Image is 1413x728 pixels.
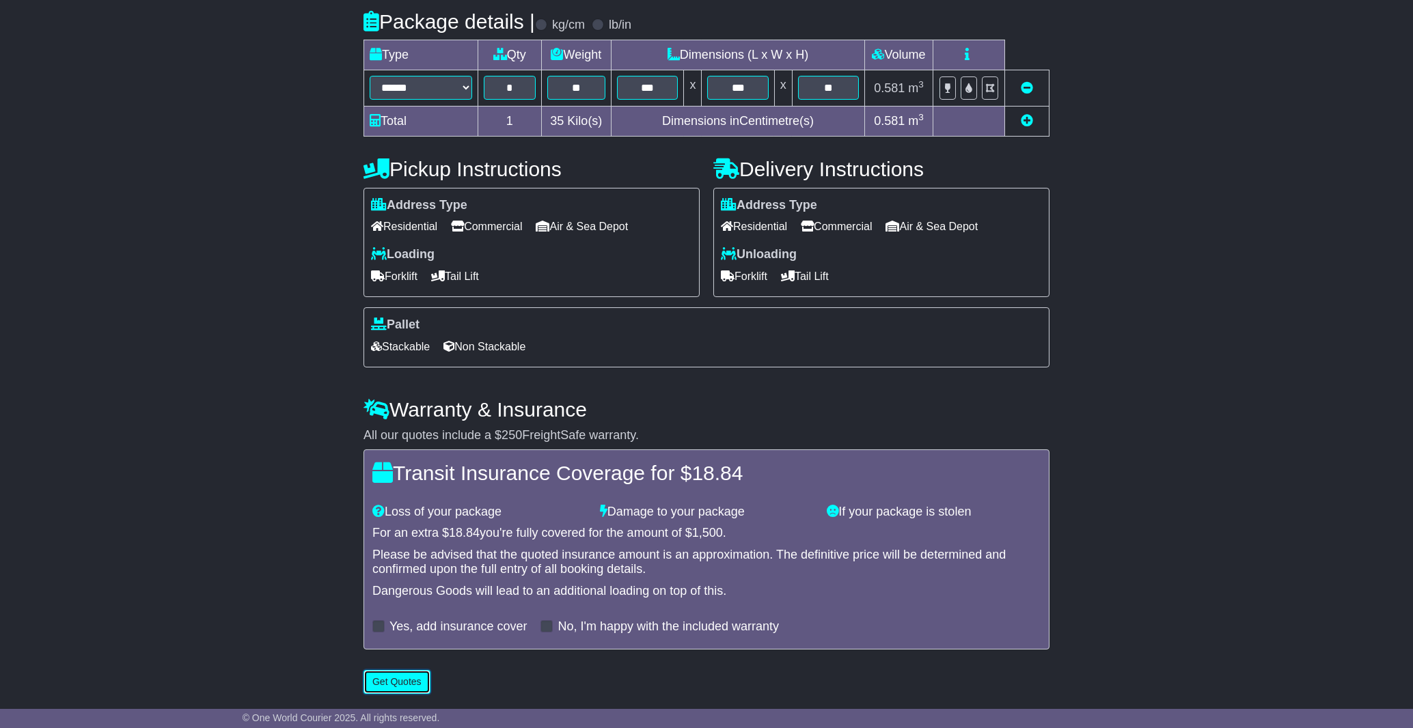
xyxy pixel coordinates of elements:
[366,505,593,520] div: Loss of your package
[721,247,797,262] label: Unloading
[443,336,525,357] span: Non Stackable
[550,114,564,128] span: 35
[363,428,1050,443] div: All our quotes include a $ FreightSafe warranty.
[609,18,631,33] label: lb/in
[918,79,924,89] sup: 3
[363,670,430,694] button: Get Quotes
[372,526,1041,541] div: For an extra $ you're fully covered for the amount of $ .
[886,216,978,237] span: Air & Sea Depot
[820,505,1047,520] div: If your package is stolen
[1021,114,1033,128] a: Add new item
[389,619,527,634] label: Yes, add insurance cover
[864,40,933,70] td: Volume
[541,106,612,136] td: Kilo(s)
[918,112,924,122] sup: 3
[243,712,440,723] span: © One World Courier 2025. All rights reserved.
[431,266,479,287] span: Tail Lift
[721,266,767,287] span: Forklift
[451,216,522,237] span: Commercial
[371,247,435,262] label: Loading
[721,216,787,237] span: Residential
[612,40,865,70] td: Dimensions (L x W x H)
[372,462,1041,484] h4: Transit Insurance Coverage for $
[541,40,612,70] td: Weight
[536,216,629,237] span: Air & Sea Depot
[908,81,924,95] span: m
[363,398,1050,421] h4: Warranty & Insurance
[691,462,743,484] span: 18.84
[371,336,430,357] span: Stackable
[371,318,420,333] label: Pallet
[372,584,1041,599] div: Dangerous Goods will lead to an additional loading on top of this.
[371,266,417,287] span: Forklift
[478,106,542,136] td: 1
[612,106,865,136] td: Dimensions in Centimetre(s)
[371,216,437,237] span: Residential
[363,10,535,33] h4: Package details |
[364,40,478,70] td: Type
[364,106,478,136] td: Total
[874,114,905,128] span: 0.581
[781,266,829,287] span: Tail Lift
[713,158,1050,180] h4: Delivery Instructions
[908,114,924,128] span: m
[371,198,467,213] label: Address Type
[478,40,542,70] td: Qty
[593,505,821,520] div: Damage to your package
[558,619,779,634] label: No, I'm happy with the included warranty
[684,70,702,106] td: x
[774,70,792,106] td: x
[1021,81,1033,95] a: Remove this item
[801,216,872,237] span: Commercial
[692,526,723,540] span: 1,500
[721,198,817,213] label: Address Type
[502,428,522,442] span: 250
[363,158,700,180] h4: Pickup Instructions
[874,81,905,95] span: 0.581
[449,526,480,540] span: 18.84
[372,548,1041,577] div: Please be advised that the quoted insurance amount is an approximation. The definitive price will...
[552,18,585,33] label: kg/cm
